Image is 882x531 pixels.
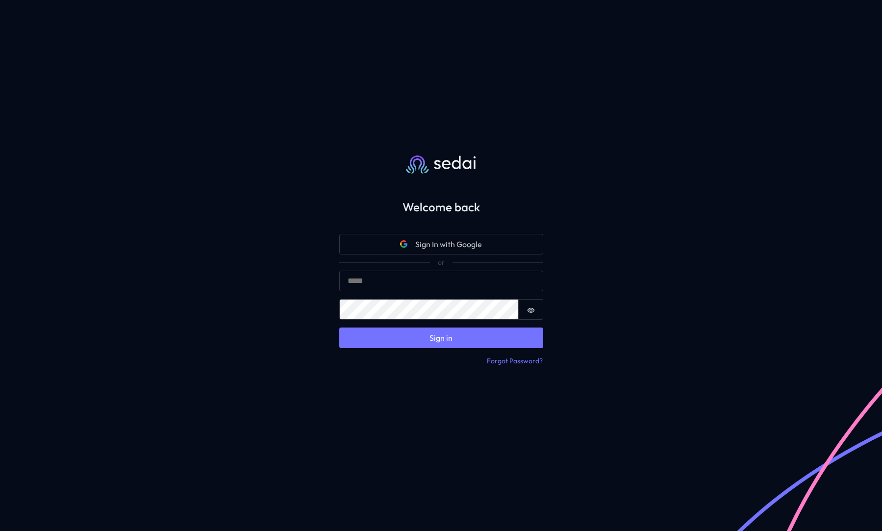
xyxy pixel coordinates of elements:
button: Show password [519,299,543,320]
h2: Welcome back [324,200,559,214]
svg: Google icon [400,240,408,248]
button: Google iconSign In with Google [339,234,543,254]
button: Forgot Password? [486,356,543,367]
span: Sign In with Google [415,238,482,250]
button: Sign in [339,328,543,348]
